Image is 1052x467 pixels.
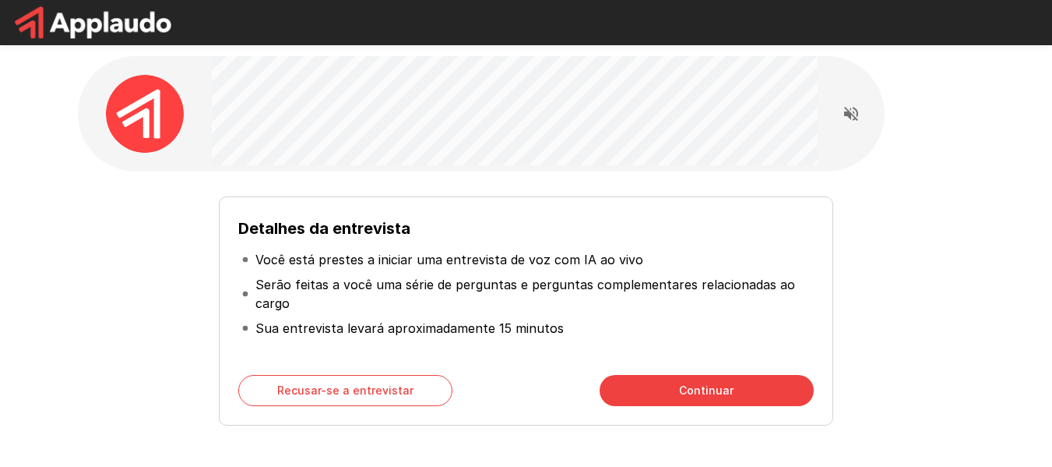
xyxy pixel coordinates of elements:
font: Continuar [679,384,734,397]
font: Sua entrevista levará aproximadamente 15 minutos [255,320,564,336]
img: applaudo_avatar.png [106,75,184,153]
button: Recusar-se a entrevistar [238,375,452,406]
font: Serão feitas a você uma série de perguntas e perguntas complementares relacionadas ao cargo [255,277,795,311]
font: Recusar-se a entrevistar [277,384,413,397]
font: Detalhes da entrevista [238,219,410,238]
button: Leia as perguntas em voz alta [836,98,867,129]
font: Você está prestes a iniciar uma entrevista de voz com IA ao vivo [255,252,643,267]
button: Continuar [600,375,814,406]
